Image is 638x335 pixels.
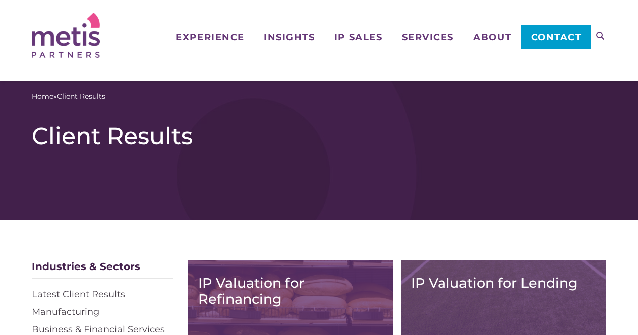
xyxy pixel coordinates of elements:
a: Latest Client Results [32,289,125,300]
span: » [32,91,105,102]
a: Manufacturing [32,306,99,317]
h1: Client Results [32,122,606,150]
span: Contact [531,33,582,42]
span: Insights [264,33,315,42]
div: Industries & Sectors [32,260,173,279]
a: Business & Financial Services [32,324,165,335]
span: IP Sales [334,33,382,42]
img: Metis Partners [32,13,100,58]
span: Experience [176,33,244,42]
span: Client Results [57,91,105,102]
h3: IP Valuation for Lending [411,275,596,291]
a: Home [32,91,53,102]
h3: IP Valuation for Refinancing [198,275,383,307]
span: About [473,33,511,42]
a: Contact [521,25,591,49]
span: Services [402,33,454,42]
